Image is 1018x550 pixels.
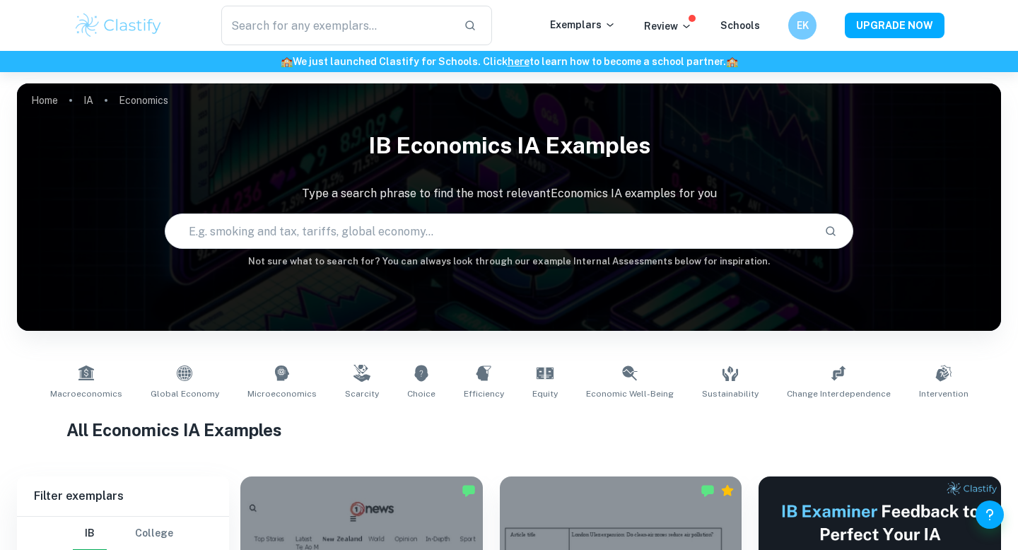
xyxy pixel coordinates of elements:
[532,387,558,400] span: Equity
[550,17,616,33] p: Exemplars
[17,476,229,516] h6: Filter exemplars
[701,484,715,498] img: Marked
[165,211,813,251] input: E.g. smoking and tax, tariffs, global economy...
[17,254,1001,269] h6: Not sure what to search for? You can always look through our example Internal Assessments below f...
[17,123,1001,168] h1: IB Economics IA examples
[83,90,93,110] a: IA
[976,501,1004,529] button: Help and Feedback
[66,417,952,443] h1: All Economics IA Examples
[119,93,168,108] p: Economics
[720,20,760,31] a: Schools
[151,387,219,400] span: Global Economy
[702,387,759,400] span: Sustainability
[795,18,811,33] h6: EK
[407,387,435,400] span: Choice
[462,484,476,498] img: Marked
[919,387,969,400] span: Intervention
[74,11,163,40] img: Clastify logo
[644,18,692,34] p: Review
[819,219,843,243] button: Search
[345,387,379,400] span: Scarcity
[726,56,738,67] span: 🏫
[464,387,504,400] span: Efficiency
[586,387,674,400] span: Economic Well-Being
[508,56,530,67] a: here
[247,387,317,400] span: Microeconomics
[31,90,58,110] a: Home
[845,13,944,38] button: UPGRADE NOW
[787,387,891,400] span: Change Interdependence
[788,11,817,40] button: EK
[720,484,735,498] div: Premium
[281,56,293,67] span: 🏫
[221,6,452,45] input: Search for any exemplars...
[17,185,1001,202] p: Type a search phrase to find the most relevant Economics IA examples for you
[3,54,1015,69] h6: We just launched Clastify for Schools. Click to learn how to become a school partner.
[50,387,122,400] span: Macroeconomics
